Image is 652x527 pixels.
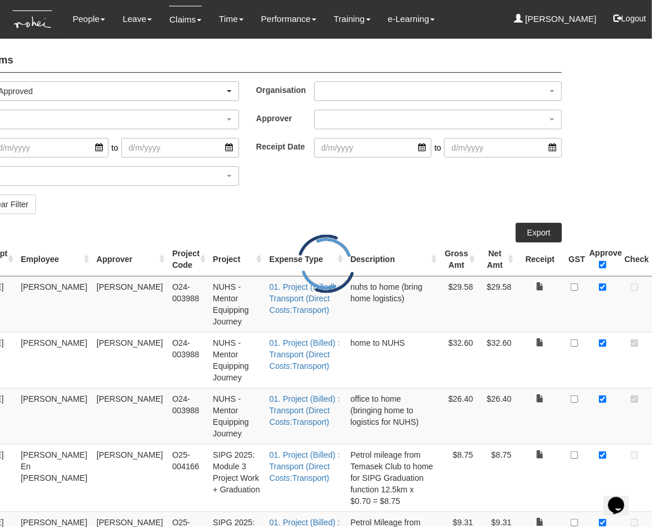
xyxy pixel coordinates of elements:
a: Time [219,6,244,32]
a: Training [334,6,371,32]
a: e-Learning [388,6,435,32]
a: Leave [122,6,152,32]
a: [PERSON_NAME] [514,6,597,32]
a: Performance [261,6,316,32]
a: Claims [169,6,202,33]
iframe: chat widget [603,481,640,515]
a: People [73,6,106,32]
